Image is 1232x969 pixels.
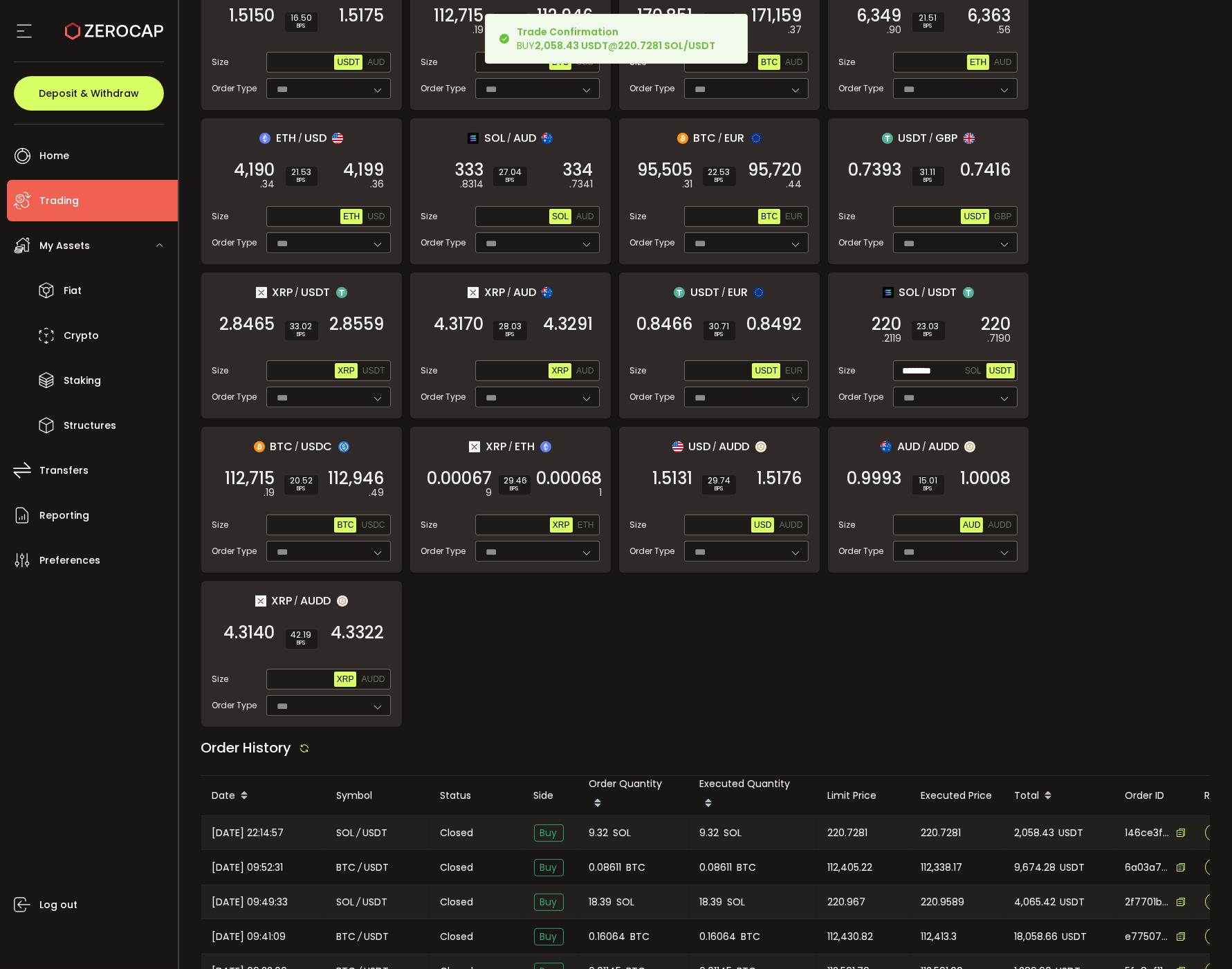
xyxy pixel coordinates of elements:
[486,438,506,455] span: XRP
[332,133,343,144] img: usd_portfolio.svg
[728,284,748,301] span: EUR
[917,331,939,339] i: BPS
[212,699,257,712] span: Order Type
[64,281,82,301] span: Fiat
[508,441,513,453] em: /
[534,824,564,842] span: Buy
[358,672,387,687] button: AUDD
[849,163,902,177] span: 0.7393
[839,391,884,403] span: Order Type
[757,472,802,486] span: 1.5176
[295,441,300,453] em: /
[334,517,356,533] button: BTC
[839,82,884,95] span: Order Type
[1069,820,1232,969] iframe: Chat Widget
[201,784,326,808] div: Date
[212,825,284,841] span: [DATE] 22:14:57
[963,287,974,298] img: usdt_portfolio.svg
[963,520,980,530] span: AUD
[469,441,480,452] img: xrp_portfolio.png
[683,177,693,192] em: .31
[694,129,717,147] span: BTC
[573,363,596,378] button: AUD
[212,210,229,223] span: Size
[618,39,716,53] b: 220.7281 SOL/USDT
[918,168,939,176] span: 31.11
[994,57,1011,67] span: AUD
[291,168,312,176] span: 21.53
[273,284,293,301] span: XRP
[338,441,349,452] img: usdc_portfolio.svg
[261,177,275,192] em: .34
[589,825,609,841] span: 9.32
[962,363,984,378] button: SOL
[910,788,1004,804] div: Executed Price
[276,129,296,147] span: ETH
[1060,860,1085,876] span: USDT
[638,163,693,177] span: 95,505
[1015,825,1055,841] span: 2,058.43
[367,212,385,221] span: USD
[270,438,293,455] span: BTC
[254,441,265,452] img: btc_portfolio.svg
[752,363,780,378] button: USDT
[709,331,730,339] i: BPS
[486,486,493,500] em: 9
[573,209,596,224] button: AUD
[220,317,275,331] span: 2.8465
[235,163,275,177] span: 4,190
[550,517,573,533] button: XRP
[970,57,986,67] span: ETH
[468,287,479,298] img: xrp_portfolio.png
[638,9,693,23] span: 170,851
[552,212,569,221] span: SOL
[537,9,594,23] span: 112,946
[1059,825,1084,841] span: USDT
[630,545,675,557] span: Order Type
[988,331,1011,346] em: .7190
[264,486,275,500] em: .19
[301,592,331,609] span: AUDD
[882,133,893,144] img: usdt_portfolio.svg
[484,284,505,301] span: XRP
[719,438,750,455] span: AUDD
[39,146,69,166] span: Home
[371,177,385,192] em: .36
[212,673,229,685] span: Size
[39,506,89,526] span: Reporting
[553,520,570,530] span: XRP
[337,520,353,530] span: BTC
[630,364,647,377] span: Size
[785,57,802,67] span: AUD
[361,520,385,530] span: USDC
[960,517,983,533] button: AUD
[14,76,164,111] button: Deposit & Withdraw
[964,441,975,452] img: zuPXiwguUFiBOIQyqLOiXsnnNitlx7q4LCwEbLHADjIpTka+Lip0HH8D0VTrd02z+wEAAAAASUVORK5CYII=
[551,366,569,376] span: XRP
[523,788,578,804] div: Side
[64,371,101,391] span: Staking
[331,626,385,640] span: 4.3322
[839,56,856,68] span: Size
[291,639,312,647] i: BPS
[1015,860,1056,876] span: 9,674.28
[578,776,689,815] div: Order Quantity
[839,364,856,377] span: Size
[517,25,716,53] div: BUY @
[785,212,802,221] span: EUR
[515,438,535,455] span: ETH
[755,366,778,376] span: USDT
[335,363,358,378] button: XRP
[928,284,957,301] span: USDT
[537,472,603,486] span: 0.00068
[499,168,522,176] span: 27.04
[747,317,802,331] span: 0.8492
[708,168,730,176] span: 22.53
[361,674,385,684] span: AUDD
[589,860,622,876] span: 0.08611
[272,592,293,609] span: XRP
[758,209,780,224] button: BTC
[964,133,975,144] img: gbp_portfolio.svg
[630,82,675,95] span: Order Type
